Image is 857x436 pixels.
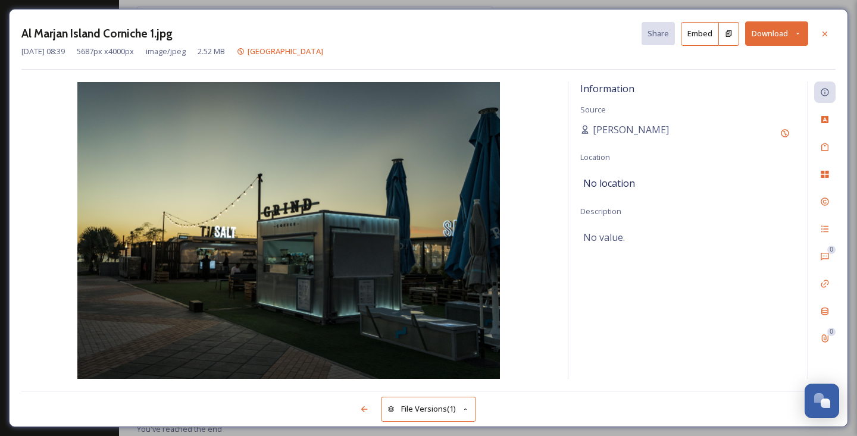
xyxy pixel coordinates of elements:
[580,206,621,217] span: Description
[248,46,323,57] span: [GEOGRAPHIC_DATA]
[580,82,634,95] span: Information
[21,82,556,379] img: D3AD1994-ECEE-4D48-96C6EF020456C50E.jpg
[805,384,839,418] button: Open Chat
[21,25,173,42] h3: Al Marjan Island Corniche 1.jpg
[642,22,675,45] button: Share
[21,46,65,57] span: [DATE] 08:39
[580,152,610,162] span: Location
[583,230,625,244] span: No value.
[198,46,225,57] span: 2.52 MB
[146,46,186,57] span: image/jpeg
[827,328,836,336] div: 0
[593,123,669,137] span: [PERSON_NAME]
[681,22,719,46] button: Embed
[583,176,635,190] span: No location
[77,46,134,57] span: 5687 px x 4000 px
[827,246,836,254] div: 0
[745,21,808,46] button: Download
[580,104,606,115] span: Source
[381,397,476,421] button: File Versions(1)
